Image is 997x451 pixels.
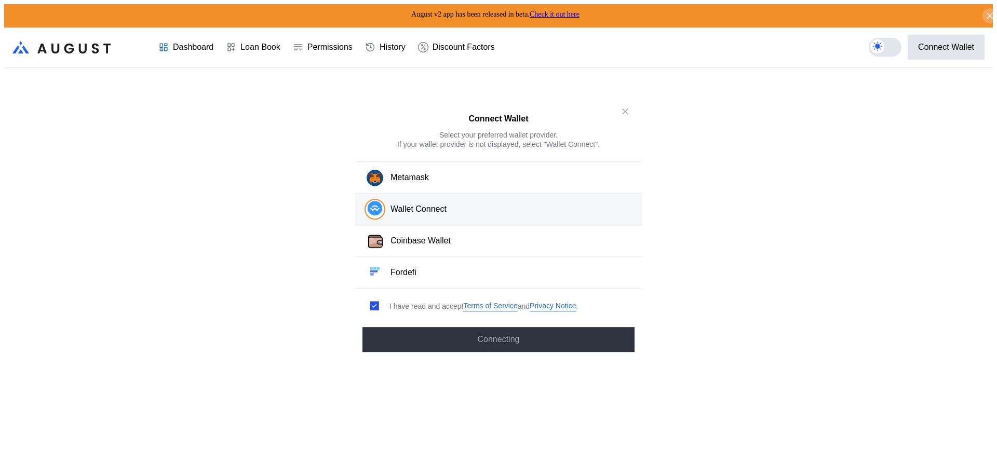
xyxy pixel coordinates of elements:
[355,226,642,257] button: Coinbase WalletCoinbase Wallet
[355,194,642,226] button: Wallet Connect
[390,236,451,247] div: Coinbase Wallet
[918,43,974,52] div: Connect Wallet
[411,10,580,18] span: August v2 app has been released in beta.
[463,302,517,311] a: Terms of Service
[439,130,558,140] div: Select your preferred wallet provider.
[530,302,576,311] a: Privacy Notice
[390,204,447,215] div: Wallet Connect
[240,43,280,52] div: Loan Book
[355,162,642,194] button: Metamask
[518,302,530,311] span: and
[390,172,429,183] div: Metamask
[390,267,416,278] div: Fordefi
[617,103,634,120] button: close modal
[173,43,213,52] div: Dashboard
[389,302,578,311] div: I have read and accept .
[397,140,600,149] div: If your wallet provider is not displayed, select "Wallet Connect".
[307,43,353,52] div: Permissions
[469,114,529,124] h2: Connect Wallet
[367,233,384,251] img: Coinbase Wallet
[530,10,580,18] a: Check it out here
[380,43,406,52] div: History
[355,257,642,289] button: FordefiFordefi
[433,43,495,52] div: Discount Factors
[362,327,635,352] button: Connecting
[368,265,382,279] img: Fordefi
